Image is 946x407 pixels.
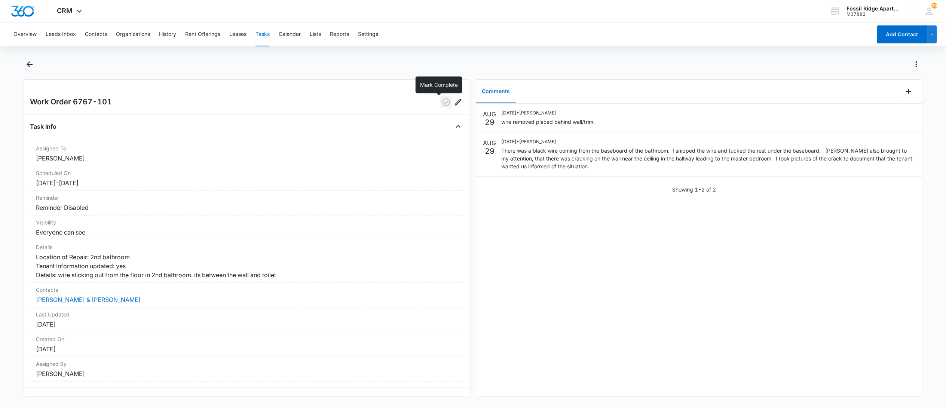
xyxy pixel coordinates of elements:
button: Settings [358,22,378,46]
p: [DATE] • [PERSON_NAME] [501,110,595,116]
dd: [PERSON_NAME] [36,154,458,163]
dd: Location of Repair: 2nd bathroom Tenant Information updated: yes Details: wire sticking out from ... [36,253,458,279]
dt: Assigned To [36,144,458,152]
button: Back [24,58,36,70]
dd: Everyone can see [36,228,458,237]
div: VisibilityEveryone can see [30,215,464,240]
div: Last Updated[DATE] [30,307,464,332]
p: 29 [485,147,495,155]
div: ReminderReminder Disabled [30,191,464,215]
button: Close [452,120,464,132]
div: Assigned By[PERSON_NAME] [30,357,464,382]
dt: Contacts [36,286,458,294]
span: 20 [931,3,937,9]
button: Calendar [279,22,301,46]
p: AUG [483,138,496,147]
dt: Details [36,243,458,251]
span: CRM [57,7,73,15]
dd: [DATE] [36,345,458,354]
h2: Work Order 6767-101 [30,96,112,108]
a: [PERSON_NAME] & [PERSON_NAME] [36,296,141,303]
button: Reports [330,22,349,46]
button: Rent Offerings [185,22,220,46]
button: Actions [910,58,922,70]
h4: Task Info [30,122,56,131]
p: [DATE] • [PERSON_NAME] [501,138,914,145]
div: Created On[DATE] [30,332,464,357]
button: Tasks [255,22,270,46]
button: Overview [13,22,37,46]
button: Leads Inbox [46,22,76,46]
div: account id [846,12,901,17]
button: Lists [310,22,321,46]
p: There was a black wire coming from the baseboard of the bathroom. I snipped the wire and tucked t... [501,147,914,170]
dt: Reminder [36,194,458,202]
dt: Scheduled On [36,169,458,177]
dd: [DATE] [36,320,458,329]
button: History [159,22,176,46]
div: Scheduled On[DATE]–[DATE] [30,166,464,191]
button: Contacts [85,22,107,46]
p: Showing 1-2 of 2 [673,186,716,193]
button: Leases [229,22,247,46]
dd: Reminder Disabled [36,203,458,212]
dd: [DATE] – [DATE] [36,178,458,187]
p: AUG [483,110,496,119]
dt: Assigned By [36,360,458,368]
dt: Created On [36,335,458,343]
dt: Last Updated [36,310,458,318]
button: Edit [452,96,464,108]
button: Add Contact [877,25,927,43]
div: Assigned To[PERSON_NAME] [30,141,464,166]
button: Organizations [116,22,150,46]
div: account name [846,6,901,12]
div: DetailsLocation of Repair: 2nd bathroom Tenant Information updated: yes Details: wire sticking ou... [30,240,464,283]
dd: [PERSON_NAME] [36,369,458,378]
p: 29 [485,119,495,126]
dt: Visibility [36,218,458,226]
button: Add Comment [903,86,915,98]
div: Mark Complete [416,76,462,93]
div: Contacts[PERSON_NAME] & [PERSON_NAME] [30,283,464,307]
p: wire removed placed behind wall/trim. [501,118,595,126]
button: Comments [476,80,516,103]
div: notifications count [931,3,937,9]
